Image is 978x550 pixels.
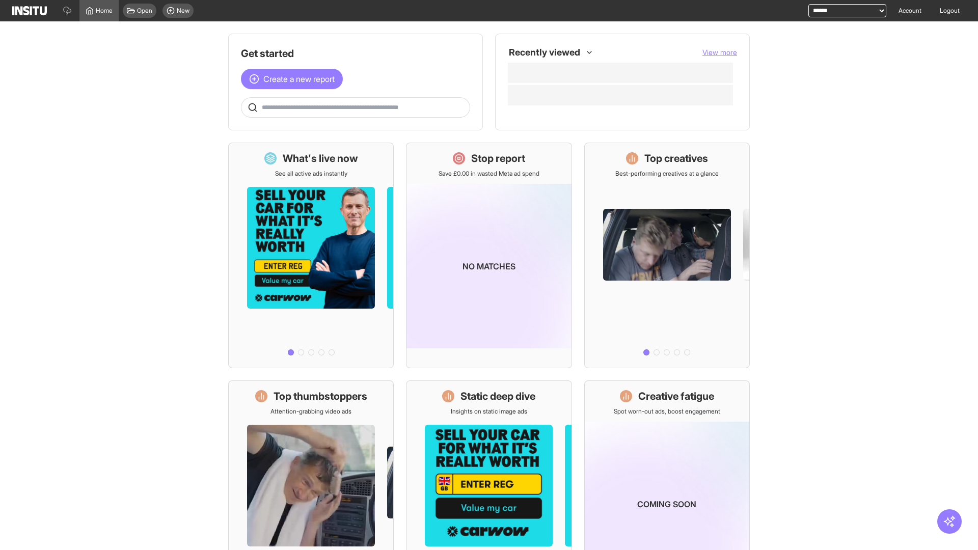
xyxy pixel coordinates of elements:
[241,46,470,61] h1: Get started
[644,151,708,166] h1: Top creatives
[177,7,189,15] span: New
[283,151,358,166] h1: What's live now
[615,170,719,178] p: Best-performing creatives at a glance
[263,73,335,85] span: Create a new report
[702,48,737,57] span: View more
[471,151,525,166] h1: Stop report
[406,143,572,368] a: Stop reportSave £0.00 in wasted Meta ad spendNo matches
[270,407,351,416] p: Attention-grabbing video ads
[12,6,47,15] img: Logo
[137,7,152,15] span: Open
[439,170,539,178] p: Save £0.00 in wasted Meta ad spend
[241,69,343,89] button: Create a new report
[406,184,571,348] img: coming-soon-gradient_kfitwp.png
[96,7,113,15] span: Home
[702,47,737,58] button: View more
[228,143,394,368] a: What's live nowSee all active ads instantly
[460,389,535,403] h1: Static deep dive
[584,143,750,368] a: Top creativesBest-performing creatives at a glance
[275,170,347,178] p: See all active ads instantly
[274,389,367,403] h1: Top thumbstoppers
[463,260,515,272] p: No matches
[451,407,527,416] p: Insights on static image ads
